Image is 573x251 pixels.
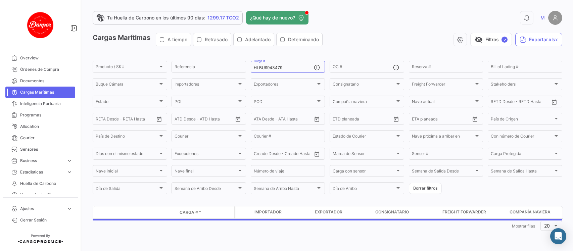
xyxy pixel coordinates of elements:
input: Creado Desde [254,152,280,157]
span: Freight Forwarder [412,83,474,88]
span: Nave inicial [96,170,158,174]
span: País de Destino [96,135,158,140]
span: visibility_off [475,36,483,44]
a: Documentos [5,75,75,87]
span: Semana de Arribo Hasta [254,187,316,192]
span: Día de Salida [96,187,158,192]
span: Semana de Arribo Desde [175,187,237,192]
datatable-header-cell: Estado de Envio [123,210,177,215]
span: Freight Forwarder [442,209,486,215]
span: Courier [20,135,73,141]
span: Semana de Salida Desde [412,170,474,174]
span: Sensores [20,146,73,152]
span: Compañía naviera [510,209,551,215]
span: 1299.17 TCO2 [207,14,239,21]
span: M [540,14,545,21]
input: Creado Hasta [284,152,312,157]
span: Ajustes [20,206,64,212]
input: Hasta [508,100,535,105]
span: Importador [254,209,282,215]
span: Carga Protegida [491,152,553,157]
span: Buque Cámara [96,83,158,88]
datatable-header-cell: Póliza [217,210,234,215]
img: placeholder-user.png [548,11,562,25]
button: ¿Qué hay de nuevo? [246,11,308,24]
input: ATD Hasta [200,117,228,122]
span: A tiempo [168,36,187,43]
span: Overview [20,55,73,61]
span: Con número de Courier [491,135,553,140]
span: Nave final [175,170,237,174]
span: Estado de Courier [333,135,395,140]
span: Marca de Sensor [333,152,395,157]
span: Carga # [180,209,198,215]
span: Nave actual [412,100,474,105]
span: Determinando [288,36,319,43]
button: Determinando [277,33,322,46]
button: Adelantado [234,33,274,46]
div: Abrir Intercom Messenger [550,228,566,244]
button: A tiempo [156,33,191,46]
a: Overview [5,52,75,64]
span: Producto / SKU [96,65,158,70]
datatable-header-cell: Exportador [312,206,373,218]
a: Programas [5,109,75,121]
span: Cerrar Sesión [20,217,73,223]
span: Allocation [20,123,73,130]
span: Compañía naviera [333,100,395,105]
input: ATA Hasta [279,117,307,122]
input: Desde [333,117,345,122]
img: danper-logo.png [23,8,57,42]
span: Cargas Marítimas [20,89,73,95]
span: Estadísticas [20,169,64,175]
span: expand_more [66,169,73,175]
input: ATD Desde [175,117,196,122]
a: Órdenes de Compra [5,64,75,75]
datatable-header-cell: Modo de Transporte [106,210,123,215]
button: visibility_offFiltros✓ [470,33,512,46]
a: Cargas Marítimas [5,87,75,98]
input: Desde [96,117,108,122]
a: Allocation [5,121,75,132]
input: Hasta [429,117,457,122]
button: Open calendar [391,114,401,124]
span: Huella de Carbono [20,181,73,187]
input: Desde [491,100,503,105]
span: ✓ [502,37,508,43]
span: expand_more [66,158,73,164]
span: expand_more [66,192,73,198]
span: Exportador [315,209,342,215]
span: ¿Qué hay de nuevo? [250,14,295,21]
span: Mostrar filas [512,223,535,229]
a: Inteligencia Portuaria [5,98,75,109]
span: expand_more [66,206,73,212]
span: Nave próxima a arribar en [412,135,474,140]
span: Adelantado [245,36,271,43]
input: Hasta [112,117,140,122]
span: Exportadores [254,83,316,88]
input: Hasta [349,117,377,122]
span: País de Origen [491,117,553,122]
button: Exportar.xlsx [515,33,562,46]
button: Open calendar [312,149,322,159]
input: ATA Desde [254,117,274,122]
span: Importadores [175,83,237,88]
span: Consignatario [375,209,409,215]
span: Stakeholders [491,83,553,88]
span: Programas [20,112,73,118]
span: Carga con sensor [333,170,395,174]
datatable-header-cell: Importador [252,206,312,218]
a: Tu Huella de Carbono en los últimos 90 días:1299.17 TCO2 [93,11,243,24]
datatable-header-cell: Carga # [177,207,217,218]
h3: Cargas Marítimas [93,33,325,46]
datatable-header-cell: Freight Forwarder [440,206,507,218]
span: Documentos [20,78,73,84]
datatable-header-cell: Carga Protegida [235,206,252,218]
span: Excepciones [175,152,237,157]
span: Estado [96,100,158,105]
span: Tu Huella de Carbono en los últimos 90 días: [107,14,205,21]
button: Open calendar [312,114,322,124]
datatable-header-cell: Consignatario [373,206,440,218]
button: Retrasado [193,33,231,46]
button: Open calendar [470,114,480,124]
